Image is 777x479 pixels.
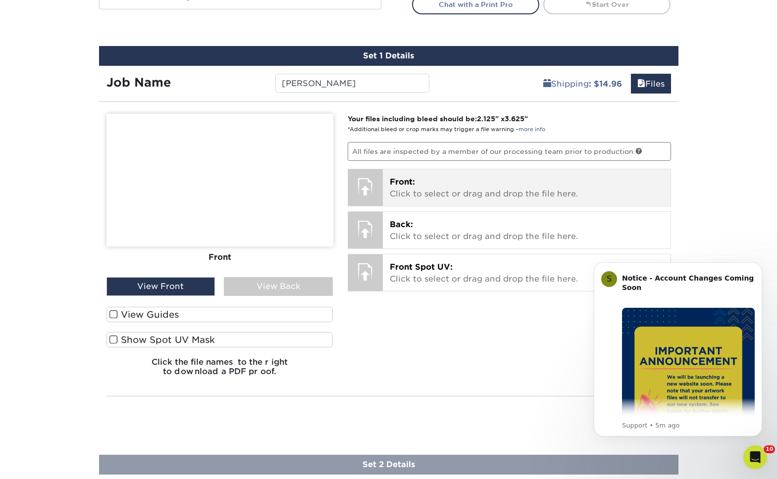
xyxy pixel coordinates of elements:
b: : $14.96 [589,79,622,89]
strong: Your files including bleed should be: " x " [348,115,528,123]
span: shipping [543,79,551,89]
h6: Click the file names to the right to download a PDF proof. [106,357,333,384]
iframe: Google Customer Reviews [2,449,84,476]
p: Click to select or drag and drop the file here. [390,219,664,242]
span: 10 [764,445,775,453]
a: Shipping: $14.96 [537,74,628,94]
p: Click to select or drag and drop the file here. [390,261,664,285]
div: View Back [224,277,333,296]
span: 3.625 [505,115,524,123]
p: Click to select or drag and drop the file here. [390,176,664,200]
label: View Guides [106,307,333,322]
div: Set 1 Details [99,46,678,66]
div: Front [106,246,333,268]
span: files [637,79,645,89]
label: Show Spot UV Mask [106,332,333,347]
span: Back: [390,220,413,229]
strong: Job Name [106,75,171,90]
p: All files are inspected by a member of our processing team prior to production. [348,142,671,161]
span: Front: [390,177,415,187]
div: View Front [106,277,215,296]
iframe: Intercom live chat [743,445,767,469]
a: Files [631,74,671,94]
input: Enter a job name [275,74,429,93]
small: *Additional bleed or crop marks may trigger a file warning – [348,126,545,133]
a: more info [518,126,545,133]
span: 2.125 [477,115,495,123]
iframe: Intercom notifications message [579,247,777,452]
span: Front Spot UV: [390,262,453,272]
